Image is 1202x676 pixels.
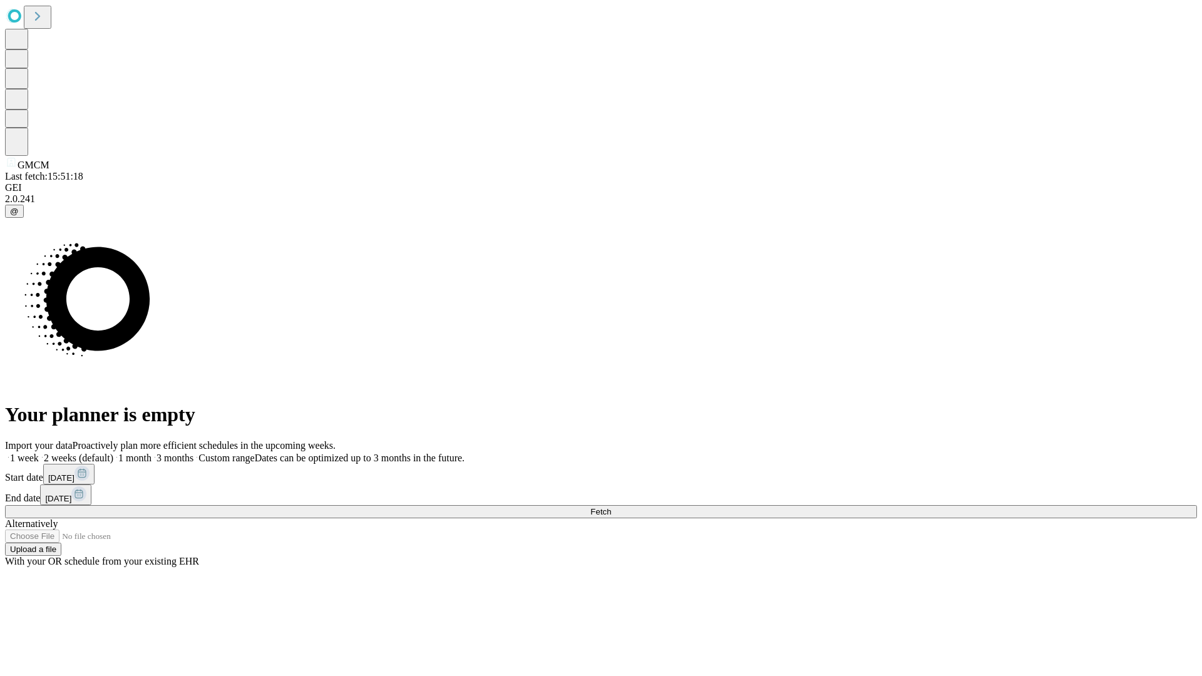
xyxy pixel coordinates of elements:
[5,193,1197,205] div: 2.0.241
[5,543,61,556] button: Upload a file
[5,505,1197,518] button: Fetch
[5,518,58,529] span: Alternatively
[73,440,336,451] span: Proactively plan more efficient schedules in the upcoming weeks.
[43,464,95,484] button: [DATE]
[5,440,73,451] span: Import your data
[590,507,611,516] span: Fetch
[157,453,193,463] span: 3 months
[18,160,49,170] span: GMCM
[5,556,199,566] span: With your OR schedule from your existing EHR
[198,453,254,463] span: Custom range
[40,484,91,505] button: [DATE]
[5,182,1197,193] div: GEI
[5,464,1197,484] div: Start date
[5,171,83,182] span: Last fetch: 15:51:18
[5,205,24,218] button: @
[45,494,71,503] span: [DATE]
[118,453,152,463] span: 1 month
[5,403,1197,426] h1: Your planner is empty
[255,453,465,463] span: Dates can be optimized up to 3 months in the future.
[44,453,113,463] span: 2 weeks (default)
[10,453,39,463] span: 1 week
[48,473,74,483] span: [DATE]
[10,207,19,216] span: @
[5,484,1197,505] div: End date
